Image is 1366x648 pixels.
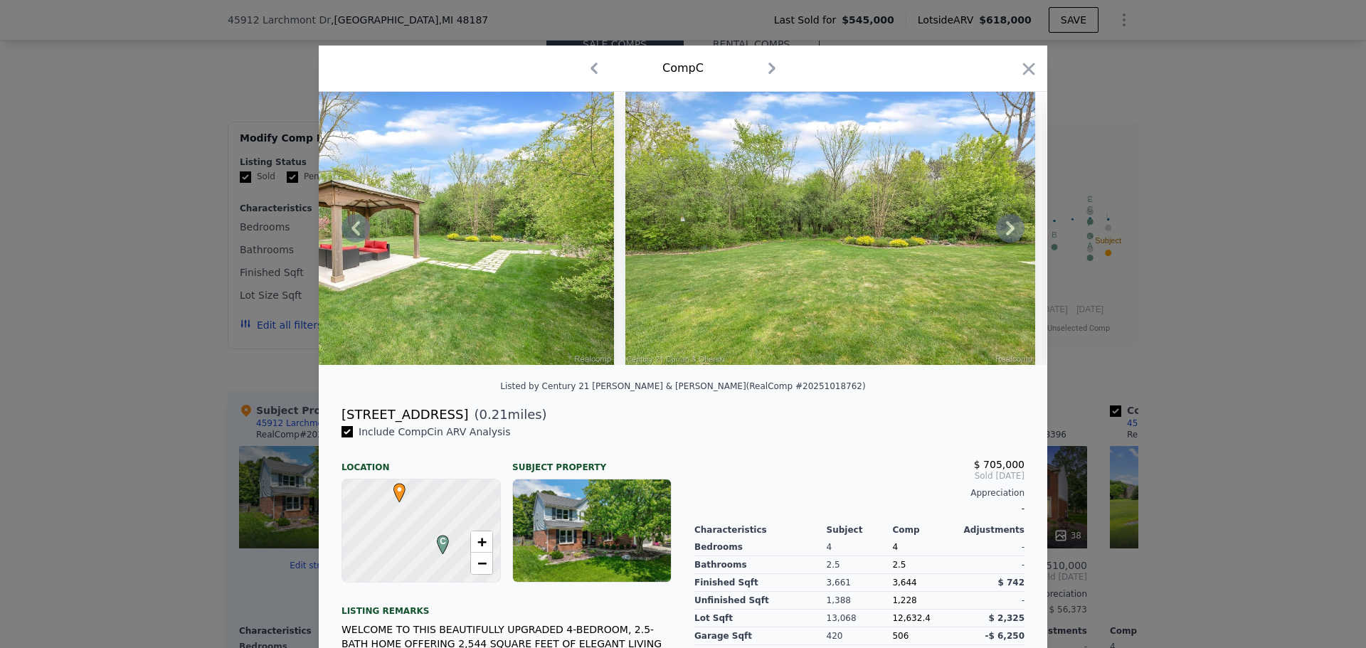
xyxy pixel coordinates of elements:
[958,524,1024,536] div: Adjustments
[958,538,1024,556] div: -
[480,407,508,422] span: 0.21
[433,535,452,548] span: C
[892,631,909,641] span: 506
[662,60,704,77] div: Comp C
[958,592,1024,610] div: -
[827,538,893,556] div: 4
[694,524,827,536] div: Characteristics
[353,426,517,437] span: Include Comp C in ARV Analysis
[471,553,492,574] a: Zoom out
[625,92,1035,365] img: Property Img
[892,542,898,552] span: 4
[471,531,492,553] a: Zoom in
[892,595,916,605] span: 1,228
[500,381,865,391] div: Listed by Century 21 [PERSON_NAME] & [PERSON_NAME] (RealComp #20251018762)
[827,574,893,592] div: 3,661
[827,627,893,645] div: 420
[694,592,827,610] div: Unfinished Sqft
[892,556,958,574] div: 2.5
[827,556,893,574] div: 2.5
[468,405,546,425] span: ( miles)
[341,594,672,617] div: Listing remarks
[477,554,487,572] span: −
[390,483,398,492] div: •
[827,524,893,536] div: Subject
[477,533,487,551] span: +
[974,459,1024,470] span: $ 705,000
[694,574,827,592] div: Finished Sqft
[827,592,893,610] div: 1,388
[205,92,615,365] img: Property Img
[694,538,827,556] div: Bedrooms
[694,470,1024,482] span: Sold [DATE]
[892,613,930,623] span: 12,632.4
[827,610,893,627] div: 13,068
[989,613,1024,623] span: $ 2,325
[512,450,672,473] div: Subject Property
[390,479,409,500] span: •
[958,556,1024,574] div: -
[997,578,1024,588] span: $ 742
[694,487,1024,499] div: Appreciation
[433,535,442,543] div: C
[694,627,827,645] div: Garage Sqft
[341,450,501,473] div: Location
[694,610,827,627] div: Lot Sqft
[694,499,1024,519] div: -
[694,556,827,574] div: Bathrooms
[892,578,916,588] span: 3,644
[985,631,1024,641] span: -$ 6,250
[892,524,958,536] div: Comp
[341,405,468,425] div: [STREET_ADDRESS]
